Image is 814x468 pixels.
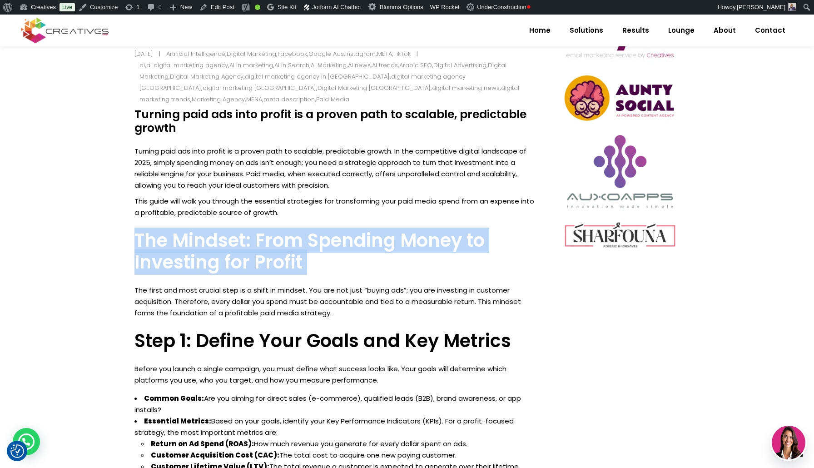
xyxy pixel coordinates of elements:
a: Artificial Intelligence [166,50,225,58]
div: Good [255,5,260,10]
a: digital marketing [GEOGRAPHIC_DATA] [203,84,316,92]
a: Google Ads [308,50,344,58]
a: Digital Marketing [GEOGRAPHIC_DATA] [318,84,431,92]
span: Solutions [570,19,603,42]
a: Facebook [278,50,307,58]
span: [PERSON_NAME] [737,4,785,10]
a: Digital Marketing Agency [170,72,243,81]
a: Paid Media [316,95,349,104]
span: About [714,19,736,42]
a: About [704,19,745,42]
div: , , , , , , [161,48,417,60]
strong: Customer Acquisition Cost (CAC): [151,450,279,460]
img: Revisit consent button [10,444,24,458]
a: [DATE] [134,50,153,58]
a: AI news [348,61,371,70]
span: Home [529,19,551,42]
p: This guide will walk you through the essential strategies for transforming your paid media spend ... [134,195,538,218]
a: Digital Marketing [227,50,276,58]
li: Are you aiming for direct sales (e-commerce), qualified leads (B2B), brand awareness, or app inst... [134,393,538,415]
a: AI trends [372,61,398,70]
p: Before you launch a single campaign, you must define what success looks like. Your goals will det... [134,363,538,386]
a: AI in marketing [229,61,273,70]
a: digital marketing news [432,84,500,92]
a: Contact [745,19,795,42]
button: Consent Preferences [10,444,24,458]
span: Results [622,19,649,42]
strong: Return on Ad Spend (ROAS): [151,439,254,448]
strong: Essential Metrics: [144,416,211,426]
li: The total cost to acquire one new paying customer. [141,449,538,461]
img: Creatives | Turning paid ads into profit is a proven path to scalable, predictable growth [561,219,680,252]
img: Creatives | Turning paid ads into profit is a proven path to scalable, predictable growth [467,3,476,11]
p: The first and most crucial step is a shift in mindset. You are not just “buying ads”; you are inv... [134,284,538,319]
img: agent [772,426,805,459]
p: Turning paid ads into profit is a proven path to scalable, predictable growth. In the competitive... [134,145,538,191]
a: META [377,50,392,58]
a: digital marketing agency in [GEOGRAPHIC_DATA] [245,72,390,81]
a: Instagram [345,50,376,58]
div: , , , , , , , , , , , , , , , , , , , , [139,60,531,105]
a: Lounge [659,19,704,42]
a: AI Marketing [311,61,347,70]
a: ai digital marketing agency [146,61,228,70]
a: ai [139,61,145,70]
a: Marketing Agency [192,95,245,104]
a: meta description [263,95,315,104]
a: AI in Search [274,61,309,70]
a: TikTok [393,50,411,58]
img: Creatives | Turning paid ads into profit is a proven path to scalable, predictable growth [561,129,680,214]
div: WhatsApp contact [13,428,40,455]
span: Site Kit [278,4,296,10]
span: Contact [755,19,785,42]
h3: Step 1: Define Your Goals and Key Metrics [134,330,538,352]
a: MENA [246,95,262,104]
li: How much revenue you generate for every dollar spent on ads. [141,438,538,449]
a: Results [613,19,659,42]
span: Lounge [668,19,695,42]
strong: Common Goals: [144,393,204,403]
a: Arabic SEO [399,61,432,70]
a: Digital Advertising [433,61,486,70]
img: Creatives | Turning paid ads into profit is a proven path to scalable, predictable growth [561,73,680,124]
img: Creatives | Turning paid ads into profit is a proven path to scalable, predictable growth [788,3,796,11]
img: Creatives [19,16,111,45]
h4: Turning paid ads into profit is a proven path to scalable, predictable growth [134,108,538,135]
h3: The Mindset: From Spending Money to Investing for Profit [134,229,538,273]
a: Live [60,3,75,11]
a: Solutions [560,19,613,42]
a: Home [520,19,560,42]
